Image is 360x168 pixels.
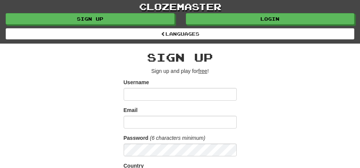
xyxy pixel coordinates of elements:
[6,13,175,24] a: Sign up
[198,68,207,74] u: free
[124,134,149,142] label: Password
[150,135,205,141] em: (6 characters minimum)
[124,106,138,114] label: Email
[124,51,237,64] h2: Sign up
[186,13,355,24] a: Login
[124,67,237,75] p: Sign up and play for !
[6,28,354,39] a: Languages
[124,79,149,86] label: Username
